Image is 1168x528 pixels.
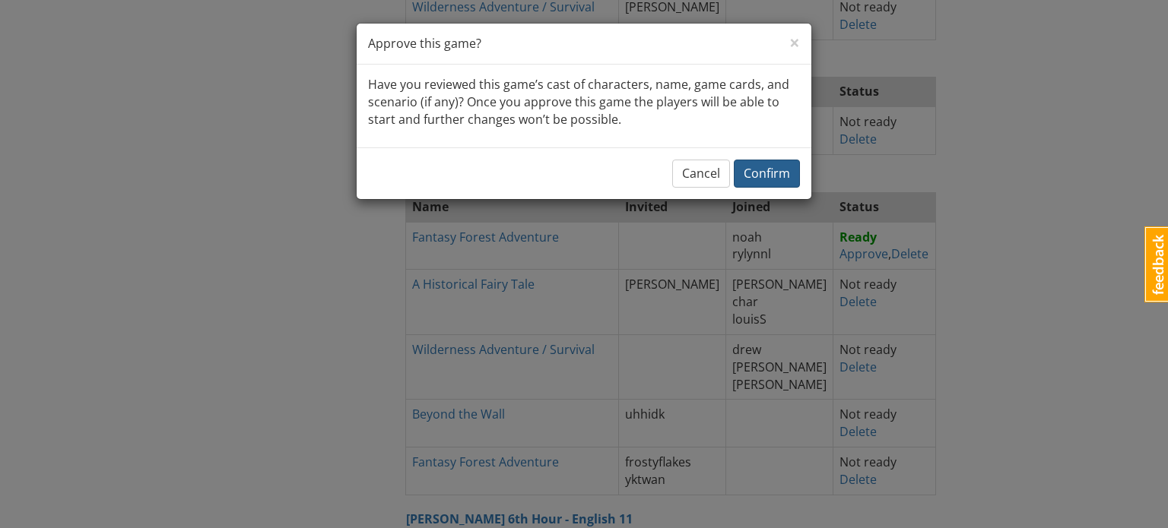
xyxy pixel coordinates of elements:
span: Confirm [744,165,790,182]
button: Cancel [672,160,730,188]
span: × [789,30,800,55]
p: Have you reviewed this game’s cast of characters, name, game cards, and scenario (if any)? Once y... [368,76,800,128]
div: Approve this game? [357,24,811,65]
button: Confirm [734,160,800,188]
